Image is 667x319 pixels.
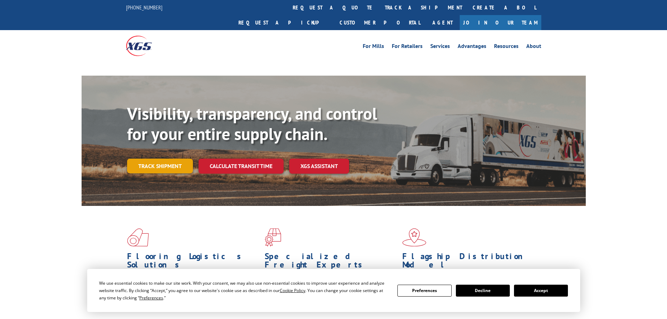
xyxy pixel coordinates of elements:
[456,285,510,297] button: Decline
[289,159,349,174] a: XGS ASSISTANT
[397,285,451,297] button: Preferences
[334,15,425,30] a: Customer Portal
[139,295,163,301] span: Preferences
[392,43,423,51] a: For Retailers
[402,228,426,247] img: xgs-icon-flagship-distribution-model-red
[127,252,259,272] h1: Flooring Logistics Solutions
[233,15,334,30] a: Request a pickup
[99,279,389,301] div: We use essential cookies to make our site work. With your consent, we may also use non-essential ...
[127,159,193,173] a: Track shipment
[127,103,377,145] b: Visibility, transparency, and control for your entire supply chain.
[494,43,519,51] a: Resources
[265,228,281,247] img: xgs-icon-focused-on-flooring-red
[363,43,384,51] a: For Mills
[430,43,450,51] a: Services
[126,4,162,11] a: [PHONE_NUMBER]
[265,252,397,272] h1: Specialized Freight Experts
[127,228,149,247] img: xgs-icon-total-supply-chain-intelligence-red
[526,43,541,51] a: About
[280,287,305,293] span: Cookie Policy
[425,15,460,30] a: Agent
[514,285,568,297] button: Accept
[460,15,541,30] a: Join Our Team
[402,252,535,272] h1: Flagship Distribution Model
[87,269,580,312] div: Cookie Consent Prompt
[458,43,486,51] a: Advantages
[199,159,284,174] a: Calculate transit time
